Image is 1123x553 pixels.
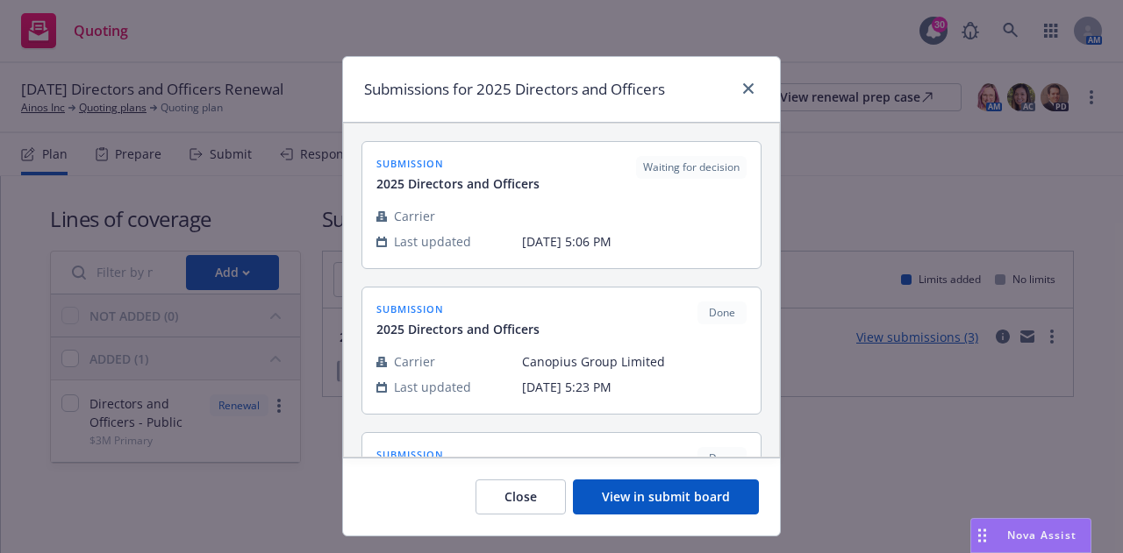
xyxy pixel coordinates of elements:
h1: Submissions for 2025 Directors and Officers [364,78,665,101]
span: submission [376,447,540,462]
span: Carrier [394,352,435,371]
span: Canopius Group Limited [522,352,747,371]
button: Close [476,479,566,514]
span: [DATE] 5:06 PM [522,232,747,251]
a: close [738,78,759,99]
div: Drag to move [971,519,993,552]
span: Carrier [394,207,435,225]
span: 2025 Directors and Officers [376,320,540,338]
button: Nova Assist [970,518,1091,553]
button: View in submit board [573,479,759,514]
span: Last updated [394,232,471,251]
span: Done [705,450,740,466]
span: Done [705,305,740,321]
span: submission [376,301,540,316]
span: Waiting for decision [643,160,740,175]
span: Nova Assist [1007,528,1077,542]
span: submission [376,156,540,171]
span: [DATE] 5:23 PM [522,378,747,396]
span: Last updated [394,378,471,396]
span: 2025 Directors and Officers [376,174,540,193]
